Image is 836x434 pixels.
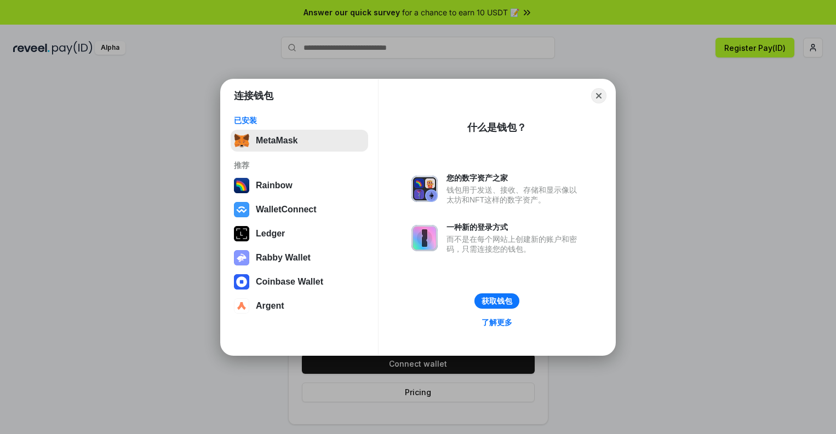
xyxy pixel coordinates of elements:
h1: 连接钱包 [234,89,273,102]
button: MetaMask [231,130,368,152]
button: WalletConnect [231,199,368,221]
img: svg+xml,%3Csvg%20xmlns%3D%22http%3A%2F%2Fwww.w3.org%2F2000%2Fsvg%22%20fill%3D%22none%22%20viewBox... [411,225,438,251]
img: svg+xml,%3Csvg%20xmlns%3D%22http%3A%2F%2Fwww.w3.org%2F2000%2Fsvg%22%20fill%3D%22none%22%20viewBox... [411,176,438,202]
div: 获取钱包 [482,296,512,306]
div: 推荐 [234,160,365,170]
img: svg+xml,%3Csvg%20xmlns%3D%22http%3A%2F%2Fwww.w3.org%2F2000%2Fsvg%22%20fill%3D%22none%22%20viewBox... [234,250,249,265]
button: Close [591,88,606,103]
img: svg+xml,%3Csvg%20width%3D%2228%22%20height%3D%2228%22%20viewBox%3D%220%200%2028%2028%22%20fill%3D... [234,298,249,314]
button: Rabby Wallet [231,247,368,269]
div: Rainbow [256,181,293,190]
div: 而不是在每个网站上创建新的账户和密码，只需连接您的钱包。 [446,234,582,254]
div: WalletConnect [256,205,317,215]
button: Ledger [231,223,368,245]
div: MetaMask [256,136,297,146]
img: svg+xml,%3Csvg%20width%3D%2228%22%20height%3D%2228%22%20viewBox%3D%220%200%2028%2028%22%20fill%3D... [234,274,249,290]
div: 一种新的登录方式 [446,222,582,232]
img: svg+xml,%3Csvg%20fill%3D%22none%22%20height%3D%2233%22%20viewBox%3D%220%200%2035%2033%22%20width%... [234,133,249,148]
div: 了解更多 [482,317,512,327]
div: Coinbase Wallet [256,277,323,287]
div: 什么是钱包？ [467,121,526,134]
div: Rabby Wallet [256,253,311,263]
button: 获取钱包 [474,293,519,309]
a: 了解更多 [475,315,519,329]
img: svg+xml,%3Csvg%20xmlns%3D%22http%3A%2F%2Fwww.w3.org%2F2000%2Fsvg%22%20width%3D%2228%22%20height%3... [234,226,249,241]
button: Coinbase Wallet [231,271,368,293]
img: svg+xml,%3Csvg%20width%3D%2228%22%20height%3D%2228%22%20viewBox%3D%220%200%2028%2028%22%20fill%3D... [234,202,249,217]
div: 钱包用于发送、接收、存储和显示像以太坊和NFT这样的数字资产。 [446,185,582,205]
div: Ledger [256,229,285,239]
div: 已安装 [234,115,365,125]
button: Rainbow [231,175,368,196]
div: 您的数字资产之家 [446,173,582,183]
button: Argent [231,295,368,317]
div: Argent [256,301,284,311]
img: svg+xml,%3Csvg%20width%3D%22120%22%20height%3D%22120%22%20viewBox%3D%220%200%20120%20120%22%20fil... [234,178,249,193]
